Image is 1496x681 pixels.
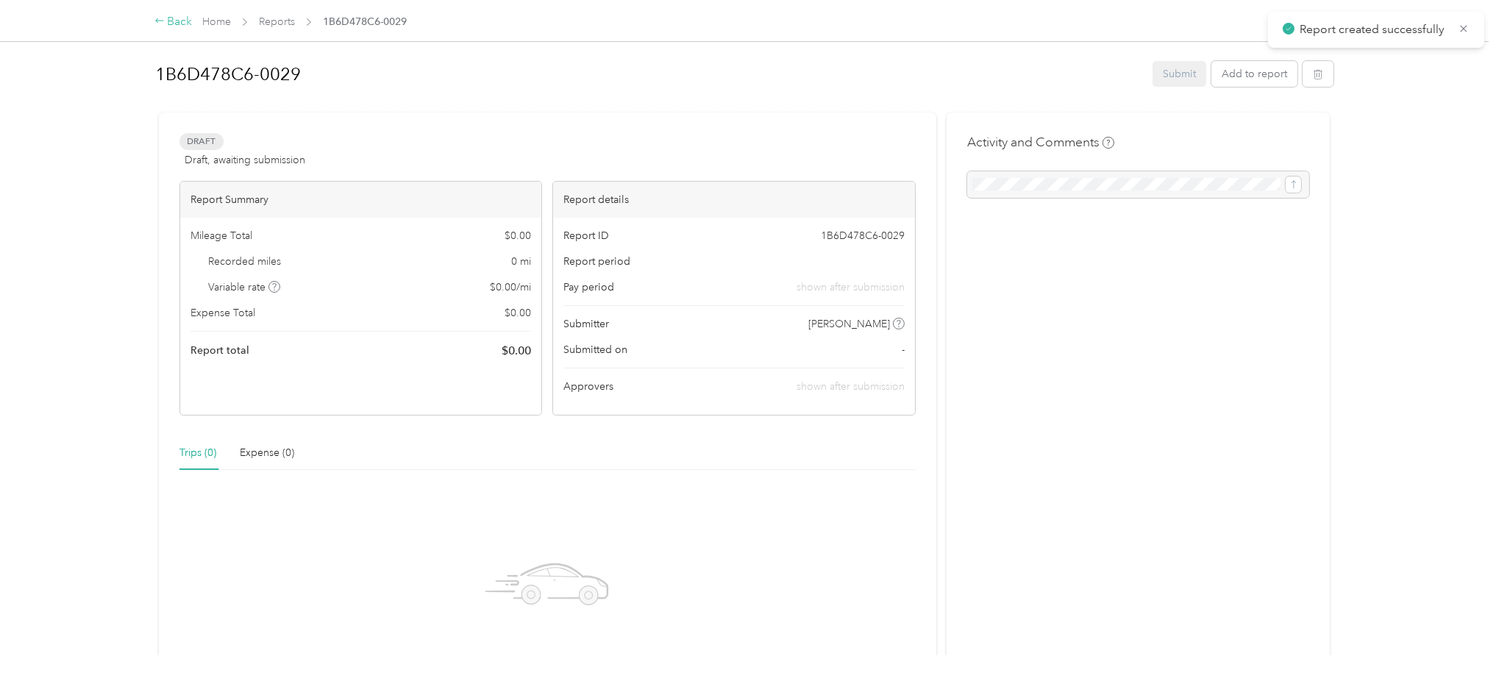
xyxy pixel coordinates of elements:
[208,254,281,269] span: Recorded miles
[202,15,231,28] a: Home
[505,305,531,321] span: $ 0.00
[259,15,295,28] a: Reports
[797,380,905,393] span: shown after submission
[967,133,1114,151] h4: Activity and Comments
[563,316,609,332] span: Submitter
[902,342,905,357] span: -
[797,279,905,295] span: shown after submission
[563,342,627,357] span: Submitted on
[208,279,280,295] span: Variable rate
[190,228,252,243] span: Mileage Total
[185,152,305,168] span: Draft, awaiting submission
[821,228,905,243] span: 1B6D478C6-0029
[1300,21,1447,39] p: Report created successfully
[155,57,1143,92] h1: 1B6D478C6-0029
[179,445,216,461] div: Trips (0)
[190,343,249,358] span: Report total
[490,279,531,295] span: $ 0.00 / mi
[1414,599,1496,681] iframe: Everlance-gr Chat Button Frame
[502,342,531,360] span: $ 0.00
[1211,61,1297,87] button: Add to report
[553,182,915,218] div: Report details
[505,228,531,243] span: $ 0.00
[154,13,193,31] div: Back
[563,379,613,394] span: Approvers
[511,254,531,269] span: 0 mi
[179,133,224,150] span: Draft
[323,14,407,29] span: 1B6D478C6-0029
[240,445,294,461] div: Expense (0)
[563,279,614,295] span: Pay period
[808,316,890,332] span: [PERSON_NAME]
[190,305,255,321] span: Expense Total
[180,182,542,218] div: Report Summary
[563,228,609,243] span: Report ID
[563,254,630,269] span: Report period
